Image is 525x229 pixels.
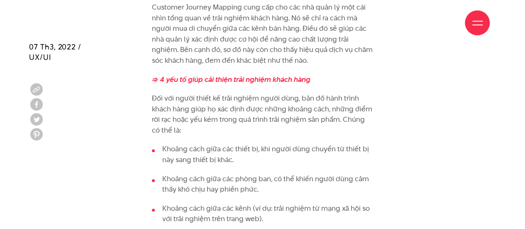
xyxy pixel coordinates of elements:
li: Khoảng cách giữa các thiết bị, khi người dùng chuyển từ thiết bị này sang thiết bị khác. [152,144,373,165]
a: => 4 yếu tố giúp cải thiện trải nghiệm khách hàng [152,74,310,84]
p: Đối với người thiết kế trải nghiệm người dùng, bản đồ hành trình khách hàng giúp họ xác định được... [152,93,373,135]
li: Khoảng cách giữa các phòng ban, có thể khiến người dùng cảm thấy khó chịu hay phiền phức. [152,174,373,195]
span: 07 Th3, 2022 / UX/UI [29,42,81,62]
